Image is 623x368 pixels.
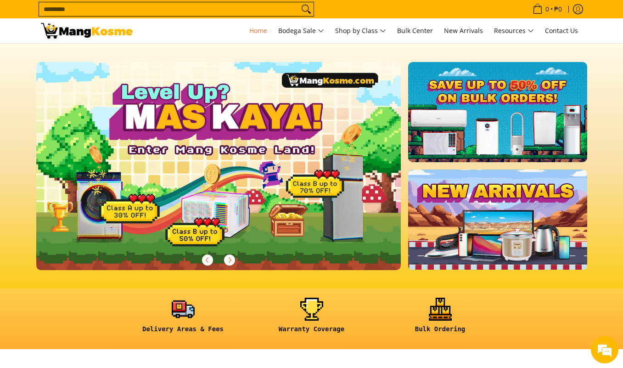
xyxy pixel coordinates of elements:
[123,298,243,340] a: <h6><strong>Delivery Areas & Fees</strong></h6>
[252,298,371,340] a: <h6><strong>Warranty Coverage</strong></h6>
[335,25,386,37] span: Shop by Class
[219,250,240,270] button: Next
[439,18,488,43] a: New Arrivals
[274,18,329,43] a: Bodega Sale
[494,25,534,37] span: Resources
[278,25,324,37] span: Bodega Sale
[397,26,433,35] span: Bulk Center
[331,18,391,43] a: Shop by Class
[36,62,401,270] img: Gaming desktop banner
[444,26,483,35] span: New Arrivals
[245,18,272,43] a: Home
[544,6,550,12] span: 0
[540,18,583,43] a: Contact Us
[142,18,583,43] nav: Main Menu
[381,298,500,340] a: <h6><strong>Bulk Ordering</strong></h6>
[249,26,267,35] span: Home
[299,2,314,16] button: Search
[530,4,565,14] span: •
[489,18,539,43] a: Resources
[553,6,563,12] span: ₱0
[545,26,578,35] span: Contact Us
[393,18,438,43] a: Bulk Center
[41,23,133,39] img: Mang Kosme: Your Home Appliances Warehouse Sale Partner!
[197,250,218,270] button: Previous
